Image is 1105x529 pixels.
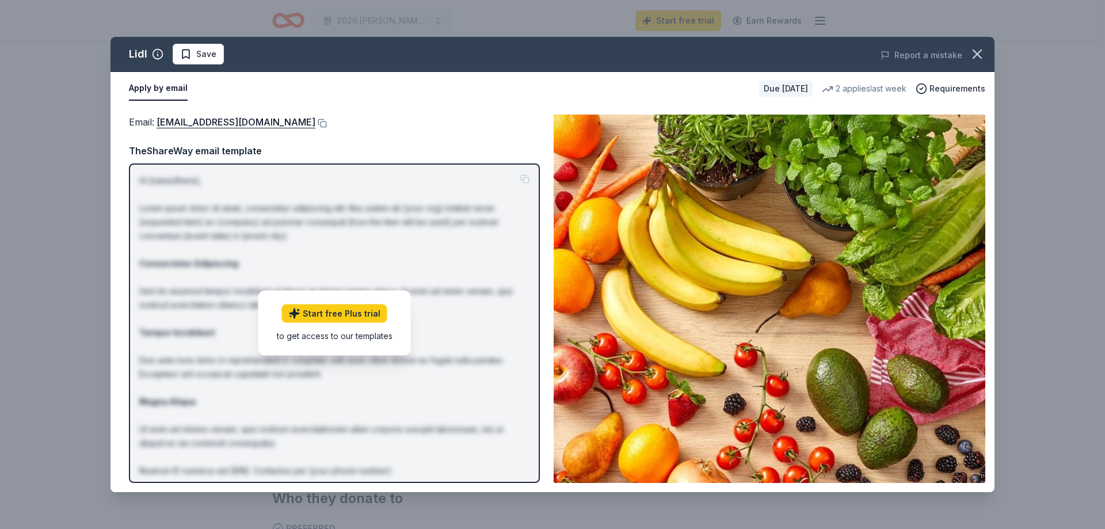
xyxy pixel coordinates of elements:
[139,174,529,519] p: Hi [name/there], Lorem ipsum dolor sit amet, consectetur adipiscing elit. Nos autem ab [your org]...
[881,48,962,62] button: Report a mistake
[196,47,216,61] span: Save
[129,143,540,158] div: TheShareWay email template
[282,305,387,323] a: Start free Plus trial
[759,81,813,97] div: Due [DATE]
[157,115,315,130] a: [EMAIL_ADDRESS][DOMAIN_NAME]
[554,115,985,483] img: Image for Lidl
[929,82,985,96] span: Requirements
[129,45,147,63] div: Lidl
[139,328,215,337] strong: Tempor Incididunt
[173,44,224,64] button: Save
[139,258,238,268] strong: Consectetur Adipiscing
[916,82,985,96] button: Requirements
[822,82,906,96] div: 2 applies last week
[277,330,393,342] div: to get access to our templates
[129,116,315,128] span: Email :
[129,77,188,101] button: Apply by email
[139,397,196,406] strong: Magna Aliqua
